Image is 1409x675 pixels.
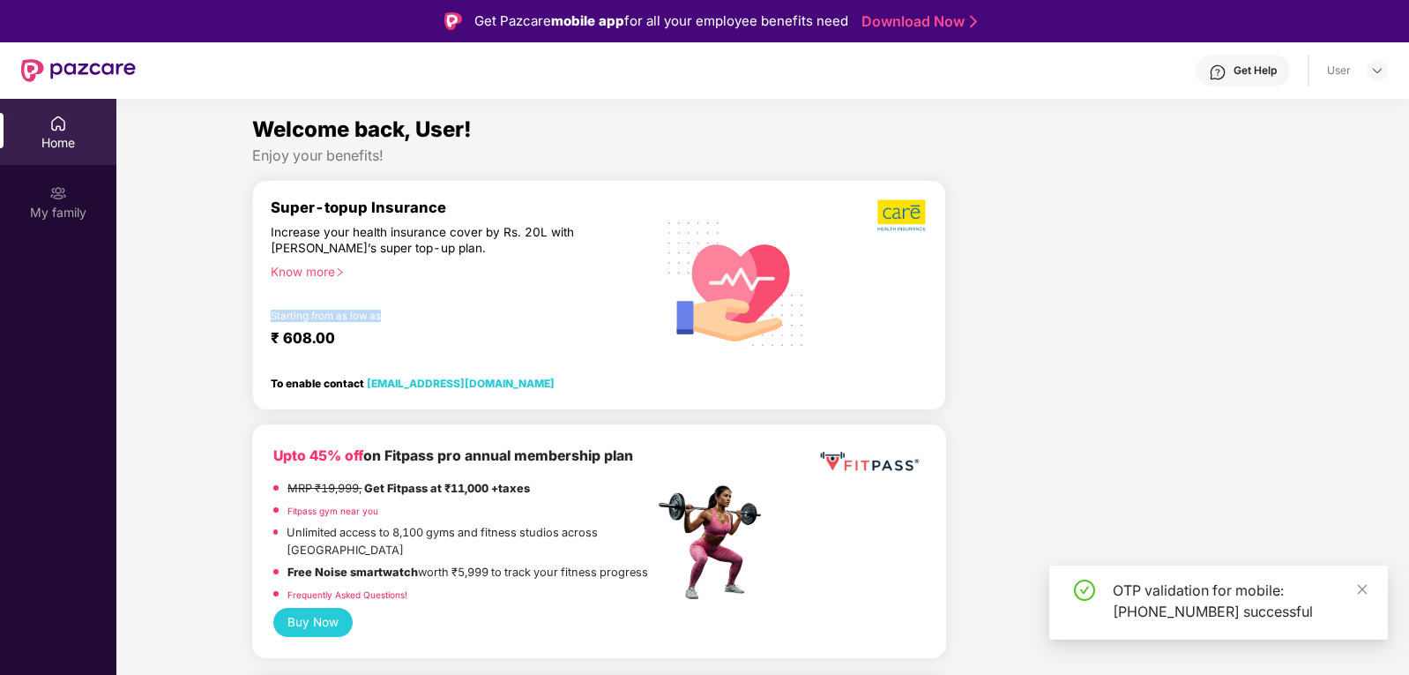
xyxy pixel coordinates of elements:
img: fpp.png [653,481,777,604]
button: Buy Now [273,608,352,637]
img: svg+xml;base64,PHN2ZyB3aWR0aD0iMjAiIGhlaWdodD0iMjAiIHZpZXdCb3g9IjAgMCAyMCAyMCIgZmlsbD0ibm9uZSIgeG... [49,184,67,202]
span: Welcome back, User! [252,116,472,142]
img: svg+xml;base64,PHN2ZyBpZD0iRHJvcGRvd24tMzJ4MzIiIHhtbG5zPSJodHRwOi8vd3d3LnczLm9yZy8yMDAwL3N2ZyIgd2... [1370,64,1384,78]
img: svg+xml;base64,PHN2ZyB4bWxucz0iaHR0cDovL3d3dy53My5vcmcvMjAwMC9zdmciIHhtbG5zOnhsaW5rPSJodHRwOi8vd3... [654,199,818,366]
strong: mobile app [551,12,624,29]
img: b5dec4f62d2307b9de63beb79f102df3.png [877,199,928,232]
div: Starting from as low as [271,310,578,322]
p: Unlimited access to 8,100 gyms and fitness studios across [GEOGRAPHIC_DATA] [287,524,653,559]
a: [EMAIL_ADDRESS][DOMAIN_NAME] [367,377,555,390]
img: svg+xml;base64,PHN2ZyBpZD0iSGVscC0zMngzMiIgeG1sbnM9Imh0dHA6Ly93d3cudzMub3JnLzIwMDAvc3ZnIiB3aWR0aD... [1209,64,1226,81]
div: To enable contact [271,377,555,389]
b: on Fitpass pro annual membership plan [273,447,633,464]
strong: Get Fitpass at ₹11,000 +taxes [364,482,530,495]
div: Know more [271,264,643,276]
img: Stroke [970,12,977,31]
img: New Pazcare Logo [21,59,136,82]
p: worth ₹5,999 to track your fitness progress [287,564,648,581]
strong: Free Noise smartwatch [287,566,418,579]
a: Download Now [861,12,972,31]
img: Logo [444,12,462,30]
span: close [1356,583,1368,596]
div: Get Help [1234,64,1277,78]
div: User [1327,64,1351,78]
img: fppp.png [816,446,922,478]
div: Get Pazcare for all your employee benefits need [474,11,848,32]
div: OTP validation for mobile: [PHONE_NUMBER] successful [1113,580,1367,622]
div: Enjoy your benefits! [252,146,1272,165]
a: Frequently Asked Questions! [287,589,407,600]
a: Fitpass gym near you [287,506,378,516]
div: Super-topup Insurance [271,199,653,216]
span: right [335,267,345,277]
div: ₹ 608.00 [271,329,636,350]
div: Increase your health insurance cover by Rs. 20L with [PERSON_NAME]’s super top-up plan. [271,224,578,256]
del: MRP ₹19,999, [287,482,362,495]
b: Upto 45% off [273,447,363,464]
span: check-circle [1074,580,1095,601]
img: svg+xml;base64,PHN2ZyBpZD0iSG9tZSIgeG1sbnM9Imh0dHA6Ly93d3cudzMub3JnLzIwMDAvc3ZnIiB3aWR0aD0iMjAiIG... [49,115,67,132]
